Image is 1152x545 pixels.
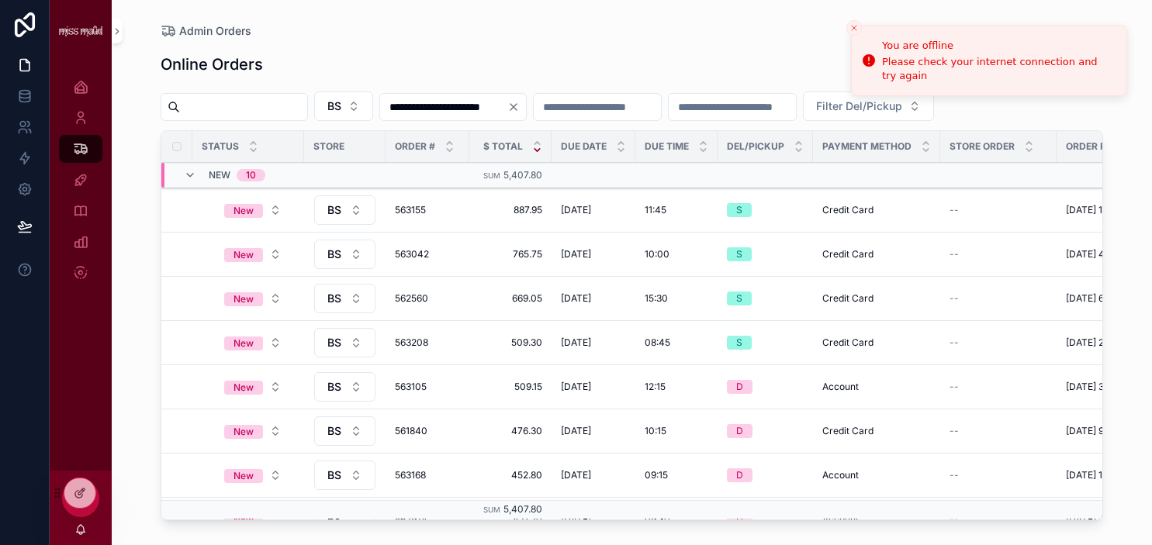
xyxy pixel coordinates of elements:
[327,467,341,483] span: BS
[950,381,959,393] span: --
[327,247,341,262] span: BS
[212,196,294,224] button: Select Button
[561,336,591,349] span: [DATE]
[561,248,626,260] a: [DATE]
[561,140,607,153] span: Due Date
[479,248,542,260] a: 765.75
[822,292,931,305] a: Credit Card
[327,335,341,350] span: BS
[313,327,376,358] a: Select Button
[314,91,373,121] button: Select Button
[645,140,689,153] span: Due Time
[736,468,743,482] div: D
[950,469,1047,481] a: --
[822,248,874,260] span: Credit Card
[211,240,295,269] a: Select Button
[211,460,295,490] a: Select Button
[211,284,295,313] a: Select Button
[822,381,859,393] span: Account
[507,101,526,113] button: Clear
[479,336,542,349] span: 509.30
[882,38,1114,53] div: You are offline
[727,468,804,482] a: D
[736,424,743,438] div: D
[561,381,626,393] a: [DATE]
[395,140,435,153] span: Order #
[479,381,542,393] span: 509.15
[822,336,931,349] a: Credit Card
[950,336,1047,349] a: --
[483,171,500,180] small: Sum
[479,469,542,481] a: 452.80
[1066,248,1134,260] span: [DATE] 4:25 pm
[561,336,626,349] a: [DATE]
[212,285,294,312] button: Select Button
[950,204,1047,216] a: --
[950,292,1047,305] a: --
[327,291,341,306] span: BS
[327,423,341,439] span: BS
[314,372,375,402] button: Select Button
[395,381,460,393] span: 563105
[727,336,804,350] a: S
[314,328,375,357] button: Select Button
[1066,469,1136,481] span: [DATE] 11:46 am
[202,140,239,153] span: Status
[234,381,254,395] div: New
[246,169,256,181] div: 10
[822,248,931,260] a: Credit Card
[561,204,626,216] a: [DATE]
[736,291,742,305] div: S
[179,23,251,39] span: Admin Orders
[561,469,626,481] a: [DATE]
[234,292,254,306] div: New
[212,329,294,357] button: Select Button
[313,140,344,153] span: Store
[950,292,959,305] span: --
[395,469,460,481] a: 563168
[822,140,912,153] span: Payment Method
[645,204,666,216] span: 11:45
[803,91,934,121] button: Select Button
[395,292,460,305] a: 562560
[950,425,959,437] span: --
[822,469,931,481] a: Account
[645,469,668,481] span: 09:15
[313,371,376,402] a: Select Button
[1066,381,1133,393] span: [DATE] 3:36 pm
[211,328,295,357] a: Select Button
[950,469,959,481] span: --
[645,425,666,437] span: 10:15
[736,247,742,261] div: S
[234,469,254,483] div: New
[395,248,460,260] span: 563042
[395,336,460,349] a: 563208
[211,372,295,402] a: Select Button
[1066,336,1132,349] span: [DATE] 2:21 pm
[645,425,708,437] a: 10:15
[479,292,542,305] span: 669.05
[561,469,591,481] span: [DATE]
[327,98,341,114] span: BS
[314,416,375,446] button: Select Button
[1066,140,1137,153] span: Order Placed
[561,204,591,216] span: [DATE]
[822,204,874,216] span: Credit Card
[395,204,460,216] a: 563155
[327,202,341,218] span: BS
[234,204,254,218] div: New
[727,203,804,217] a: S
[50,62,112,307] div: scrollable content
[234,336,254,350] div: New
[211,195,295,225] a: Select Button
[313,416,376,447] a: Select Button
[234,425,254,439] div: New
[727,424,804,438] a: D
[479,425,542,437] a: 476.30
[561,381,591,393] span: [DATE]
[483,140,523,153] span: $ Total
